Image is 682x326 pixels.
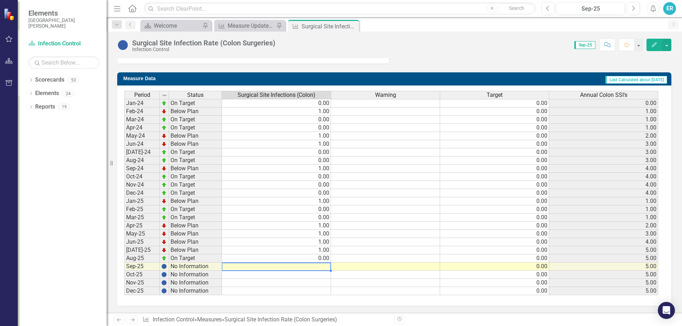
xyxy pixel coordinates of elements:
[663,2,676,15] button: ER
[169,263,222,271] td: No Information
[187,92,204,98] span: Status
[161,198,167,204] img: TnMDeAgwAPMxUmUi88jYAAAAAElFTkSuQmCC
[161,280,167,286] img: BgCOk07PiH71IgAAAABJRU5ErkJggg==
[549,197,658,205] td: 1.00
[440,197,549,205] td: 0.00
[169,140,222,148] td: Below Plan
[124,287,160,295] td: Dec-25
[124,238,160,246] td: Jun-25
[124,181,160,189] td: Nov-24
[124,214,160,222] td: Mar-25
[35,89,59,98] a: Elements
[161,255,167,261] img: zOikAAAAAElFTkSuQmCC
[580,92,627,98] span: Annual Colon SSI's
[222,205,331,214] td: 0.00
[169,197,222,205] td: Below Plan
[124,254,160,263] td: Aug-25
[124,246,160,254] td: [DATE]-25
[549,116,658,124] td: 1.00
[228,21,275,30] div: Measure Update Report
[169,165,222,173] td: Below Plan
[440,165,549,173] td: 0.00
[197,316,222,323] a: Measures
[124,189,160,197] td: Dec-24
[169,230,222,238] td: Below Plan
[169,238,222,246] td: Below Plan
[549,246,658,254] td: 5.00
[169,99,222,107] td: On Target
[161,100,167,106] img: zOikAAAAAElFTkSuQmCC
[440,189,549,197] td: 0.00
[162,93,167,98] img: 8DAGhfEEPCf229AAAAAElFTkSuQmCC
[169,132,222,140] td: Below Plan
[440,271,549,279] td: 0.00
[4,8,16,21] img: ClearPoint Strategy
[549,156,658,165] td: 3.00
[222,230,331,238] td: 1.00
[124,140,160,148] td: Jun-24
[222,197,331,205] td: 1.00
[161,272,167,277] img: BgCOk07PiH71IgAAAABJRU5ErkJggg==
[440,99,549,107] td: 0.00
[28,56,99,69] input: Search Below...
[222,99,331,107] td: 0.00
[161,149,167,155] img: zOikAAAAAElFTkSuQmCC
[549,132,658,140] td: 2.00
[222,254,331,263] td: 0.00
[222,181,331,189] td: 0.00
[302,22,357,31] div: Surgical Site Infection Rate (Colon Surgeries)
[35,76,64,84] a: Scorecards
[549,165,658,173] td: 4.00
[169,246,222,254] td: Below Plan
[440,173,549,181] td: 0.00
[169,222,222,230] td: Below Plan
[549,99,658,107] td: 0.00
[124,271,160,279] td: Oct-25
[222,189,331,197] td: 0.00
[153,316,194,323] a: Infection Control
[169,205,222,214] td: On Target
[440,140,549,148] td: 0.00
[375,92,396,98] span: Warning
[440,254,549,263] td: 0.00
[549,263,658,271] td: 5.00
[124,116,160,124] td: Mar-24
[509,5,524,11] span: Search
[124,165,160,173] td: Sep-24
[557,2,625,15] button: Sep-25
[124,197,160,205] td: Jan-25
[35,103,55,111] a: Reports
[440,148,549,156] td: 0.00
[142,316,389,324] div: » »
[440,287,549,295] td: 0.00
[169,189,222,197] td: On Target
[549,230,658,238] td: 3.00
[124,279,160,287] td: Nov-25
[161,223,167,228] img: TnMDeAgwAPMxUmUi88jYAAAAAElFTkSuQmCC
[169,254,222,263] td: On Target
[222,156,331,165] td: 0.00
[440,181,549,189] td: 0.00
[440,238,549,246] td: 0.00
[169,287,222,295] td: No Information
[549,205,658,214] td: 1.00
[440,279,549,287] td: 0.00
[161,125,167,131] img: zOikAAAAAElFTkSuQmCC
[222,132,331,140] td: 1.00
[222,222,331,230] td: 1.00
[124,205,160,214] td: Feb-25
[222,246,331,254] td: 1.00
[549,222,658,230] td: 2.00
[169,156,222,165] td: On Target
[28,40,99,48] a: Infection Control
[224,316,337,323] div: Surgical Site Infection Rate (Colon Surgeries)
[124,124,160,132] td: Apr-24
[142,21,201,30] a: Welcome
[124,132,160,140] td: May-24
[161,158,167,163] img: zOikAAAAAElFTkSuQmCC
[222,165,331,173] td: 1.00
[222,238,331,246] td: 1.00
[549,287,658,295] td: 5.00
[549,140,658,148] td: 3.00
[549,271,658,279] td: 5.00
